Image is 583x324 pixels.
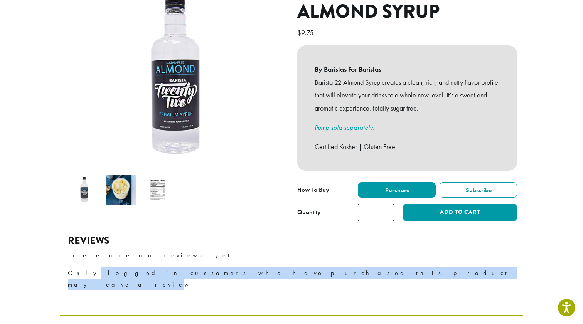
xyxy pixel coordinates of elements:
[403,204,517,221] button: Add to cart
[315,63,500,76] b: By Baristas For Baristas
[315,123,374,132] a: Pump sold separately.
[297,208,321,217] div: Quantity
[297,28,315,37] bdi: 9.75
[315,76,500,115] p: Barista 22 Almond Syrup creates a clean, rich, and nutty flavor profile that will elevate your dr...
[68,250,515,261] p: There are no reviews yet.
[68,235,515,247] h2: Reviews
[142,175,173,205] img: Barista 22 Sugar-Free Almond Syrup - Image 3
[69,175,99,205] img: Barista 22 Sugar-Free Almond Syrup
[297,186,329,194] span: How To Buy
[358,204,394,221] input: Product quantity
[106,175,136,205] img: Almond Roca Oat Milk Latte by Dillanos Coffee Roasters
[384,186,409,194] span: Purchase
[297,28,301,37] span: $
[68,267,515,290] p: Only logged in customers who have purchased this product may leave a review.
[465,186,492,194] span: Subscribe
[315,140,500,153] p: Certified Kosher | Gluten Free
